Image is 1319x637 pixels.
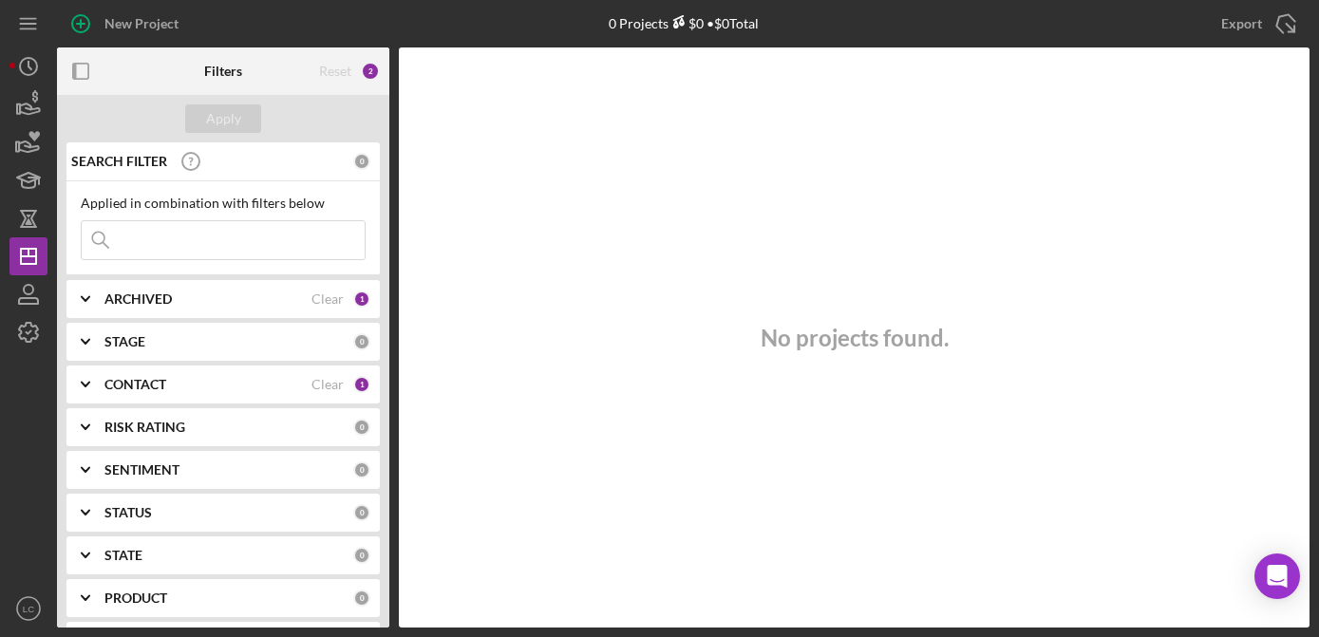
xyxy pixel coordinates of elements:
h3: No projects found. [761,325,949,351]
button: Apply [185,104,261,133]
div: 0 [353,333,370,350]
b: ARCHIVED [104,291,172,307]
div: Open Intercom Messenger [1254,553,1300,599]
div: Clear [311,291,344,307]
div: 0 [353,504,370,521]
b: SEARCH FILTER [71,154,167,169]
b: STATUS [104,505,152,520]
button: New Project [57,5,198,43]
div: 0 [353,461,370,478]
div: 0 Projects • $0 Total [609,15,759,31]
div: Applied in combination with filters below [81,196,366,211]
b: STATE [104,548,142,563]
b: RISK RATING [104,420,185,435]
div: 0 [353,153,370,170]
div: 0 [353,547,370,564]
div: $0 [669,15,704,31]
div: 1 [353,376,370,393]
b: CONTACT [104,377,166,392]
div: 0 [353,419,370,436]
b: STAGE [104,334,145,349]
text: LC [23,604,34,614]
div: Reset [319,64,351,79]
b: Filters [204,64,242,79]
div: 2 [361,62,380,81]
div: 0 [353,590,370,607]
button: LC [9,590,47,628]
div: New Project [104,5,179,43]
div: 1 [353,290,370,308]
div: Clear [311,377,344,392]
div: Export [1221,5,1262,43]
button: Export [1202,5,1310,43]
div: Apply [206,104,241,133]
b: PRODUCT [104,590,167,606]
b: SENTIMENT [104,462,179,478]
